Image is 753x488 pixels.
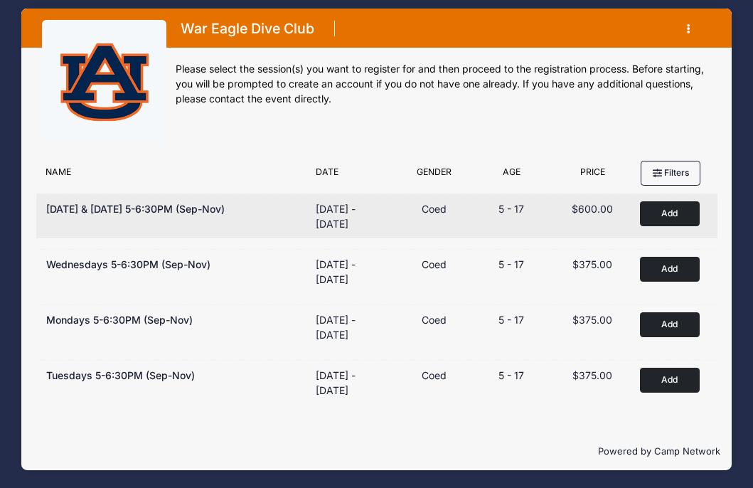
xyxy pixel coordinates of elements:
[640,312,700,337] button: Add
[46,369,195,381] span: Tuesdays 5-6:30PM (Sep-Nov)
[33,445,720,459] p: Powered by Camp Network
[572,369,612,381] span: $375.00
[176,16,319,41] h1: War Eagle Dive Club
[422,314,447,326] span: Coed
[640,368,700,393] button: Add
[176,62,711,107] div: Please select the session(s) you want to register for and then proceed to the registration proces...
[572,203,613,215] span: $600.00
[471,166,552,186] div: Age
[498,258,524,270] span: 5 - 17
[640,201,700,226] button: Add
[422,203,447,215] span: Coed
[572,314,612,326] span: $375.00
[316,258,356,285] div: [DATE] - [DATE]
[640,257,700,282] button: Add
[316,369,356,396] div: [DATE] - [DATE]
[498,369,524,381] span: 5 - 17
[422,258,447,270] span: Coed
[316,203,356,230] div: [DATE] - [DATE]
[51,29,158,136] img: logo
[316,314,356,341] div: [DATE] - [DATE]
[498,203,524,215] span: 5 - 17
[641,161,700,185] button: Filters
[46,203,225,215] span: [DATE] & [DATE] 5-6:30PM (Sep-Nov)
[46,314,193,326] span: Mondays 5-6:30PM (Sep-Nov)
[572,258,612,270] span: $375.00
[498,314,524,326] span: 5 - 17
[309,166,397,186] div: Date
[422,369,447,381] span: Coed
[552,166,634,186] div: Price
[46,258,210,270] span: Wednesdays 5-6:30PM (Sep-Nov)
[39,166,309,186] div: Name
[397,166,471,186] div: Gender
